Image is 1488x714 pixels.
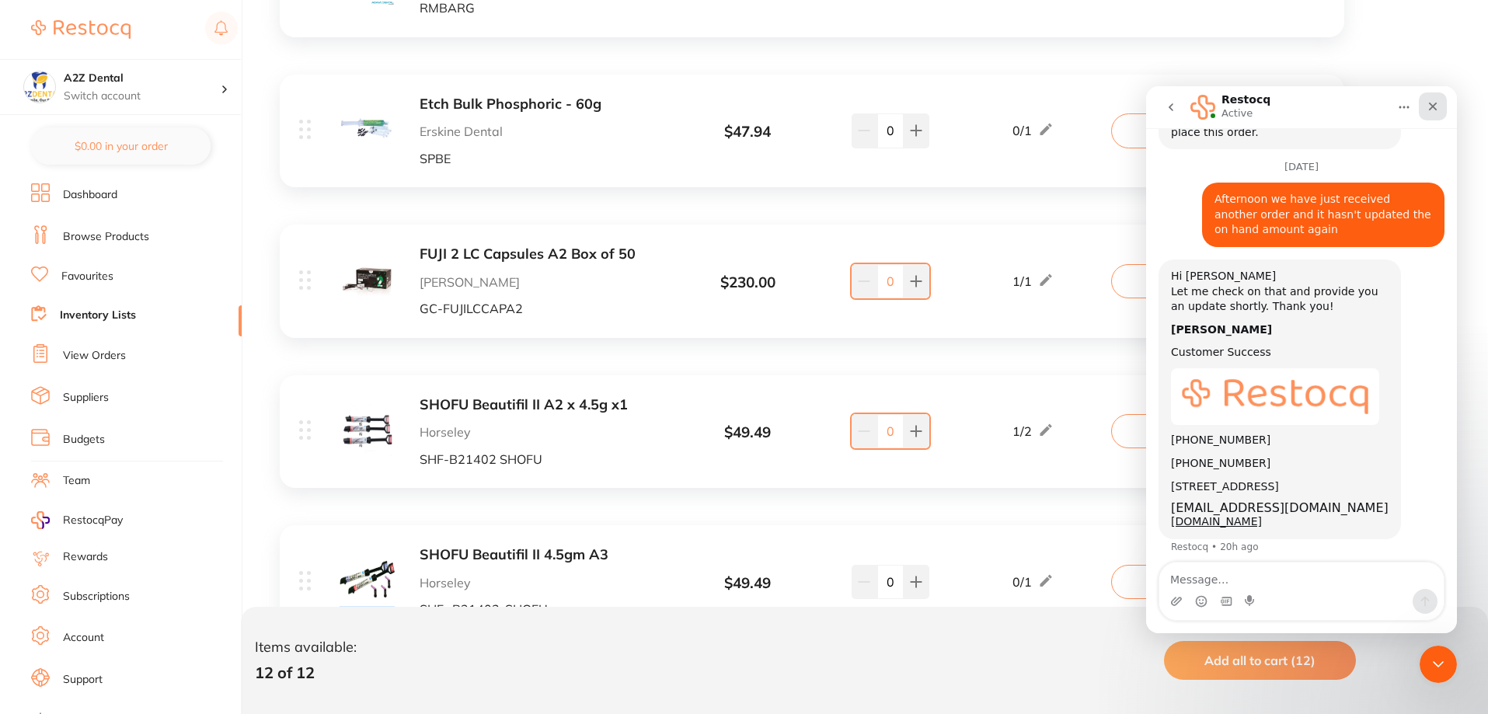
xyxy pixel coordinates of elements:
button: Add to Cart [1111,414,1265,448]
div: 0 / 1 [1012,121,1054,140]
div: 1 / 2 [1012,422,1054,441]
p: Horseley [420,425,666,439]
img: RestocqPay [31,511,50,529]
button: Add to Cart [1111,264,1265,298]
a: Account [63,630,104,646]
a: Browse Products [63,229,149,245]
div: 1 / 1 [1012,272,1054,291]
img: Restocq Logo [31,20,131,39]
a: Favourites [61,269,113,284]
a: RestocqPay [31,511,123,529]
button: FUJI 2 LC Capsules A2 Box of 50 [420,246,666,263]
button: SHOFU Beautifil II A2 x 4.5g x1 [420,397,666,413]
button: Add all to cart (12) [1164,641,1356,680]
span: Add all to cart (12) [1204,653,1316,668]
div: $ 49.49 [666,575,829,592]
div: Etch Bulk Phosphoric - 60g Erskine Dental SPBE $47.94 0/1Add to Cart [280,75,1344,187]
span: RestocqPay [63,513,123,528]
iframe: Intercom live chat [1146,86,1457,633]
div: SHOFU Beautifil II A2 x 4.5g x1 Horseley SHF-B21402 SHOFU $49.49 1/2Add to Cart [280,375,1344,488]
button: SHOFU Beautifil II 4.5gm A3 [420,547,666,563]
a: Restocq Logo [31,12,131,47]
img: Zw [340,552,395,607]
button: Add to Cart [1111,565,1265,599]
a: Rewards [63,549,108,565]
button: $0.00 in your order [31,127,211,165]
a: Support [63,672,103,688]
p: Items available: [255,639,357,656]
p: RMBARG [420,1,666,15]
div: $ 230.00 [666,274,829,291]
div: $ 47.94 [666,124,829,141]
p: Switch account [64,89,221,104]
h4: A2Z Dental [64,71,221,86]
img: Zw [340,401,395,456]
a: Dashboard [63,187,117,203]
a: Subscriptions [63,589,130,604]
p: [PERSON_NAME] [420,275,666,289]
p: SHF- B21403-SHOFU [420,602,666,616]
img: A2Z Dental [24,71,55,103]
a: Inventory Lists [60,308,136,323]
div: 0 / 1 [1012,573,1054,591]
p: SPBE [420,152,666,165]
a: Budgets [63,432,105,448]
div: $ 49.49 [666,424,829,441]
p: GC-FUJILCCAPA2 [420,301,666,315]
p: 12 of 12 [255,663,357,681]
img: Q0NBUEEyLmpwZw [340,251,395,306]
p: Horseley [420,576,666,590]
div: SHOFU Beautifil II 4.5gm A3 Horseley SHF- B21403-SHOFU $49.49 0/1Add to Cart [280,525,1344,638]
p: SHF-B21402 SHOFU [420,452,666,466]
button: Add to Cart [1111,113,1265,148]
div: FUJI 2 LC Capsules A2 Box of 50 [PERSON_NAME] GC-FUJILCCAPA2 $230.00 1/1Add to Cart [280,225,1344,337]
a: Suppliers [63,390,109,406]
a: View Orders [63,348,126,364]
img: Mzg2LTUxMy1qcGc [340,100,395,155]
a: Team [63,473,90,489]
p: Erskine Dental [420,124,666,138]
button: Etch Bulk Phosphoric - 60g [420,96,666,113]
iframe: Intercom live chat [1420,646,1457,683]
